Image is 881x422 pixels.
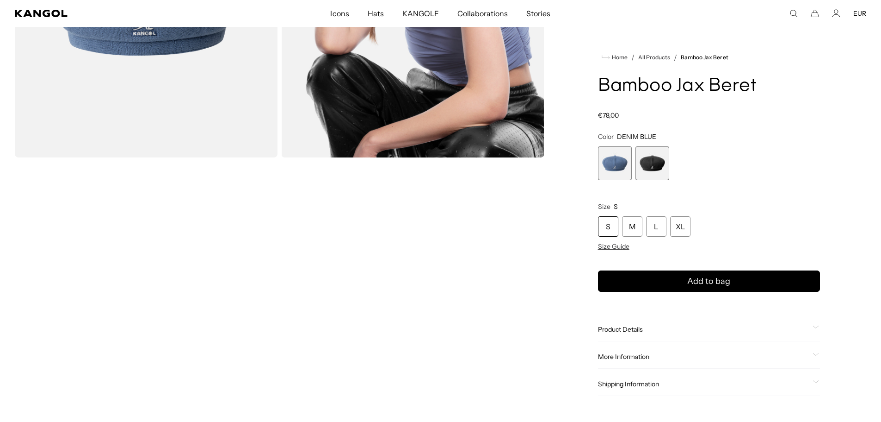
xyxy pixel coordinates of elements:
[598,132,614,141] span: Color
[628,52,635,63] li: /
[614,202,618,211] span: S
[598,76,820,96] h1: Bamboo Jax Beret
[610,54,628,61] span: Home
[598,202,610,211] span: Size
[670,216,690,237] div: XL
[681,54,728,61] a: Bamboo Jax Beret
[670,52,677,63] li: /
[598,52,820,63] nav: breadcrumbs
[617,132,656,141] span: DENIM BLUE
[15,10,219,17] a: Kangol
[635,146,669,180] div: 2 of 2
[832,9,840,18] a: Account
[789,9,798,18] summary: Search here
[598,146,632,180] label: DENIM BLUE
[646,216,666,237] div: L
[598,380,809,388] span: Shipping Information
[598,271,820,292] button: Add to bag
[598,325,809,334] span: Product Details
[638,54,670,61] a: All Products
[635,146,669,180] label: Black
[598,146,632,180] div: 1 of 2
[687,275,730,288] span: Add to bag
[811,9,819,18] button: Cart
[598,353,809,361] span: More Information
[602,53,628,62] a: Home
[598,216,618,237] div: S
[598,111,619,120] span: €78,00
[853,9,866,18] button: EUR
[622,216,642,237] div: M
[598,242,629,251] span: Size Guide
